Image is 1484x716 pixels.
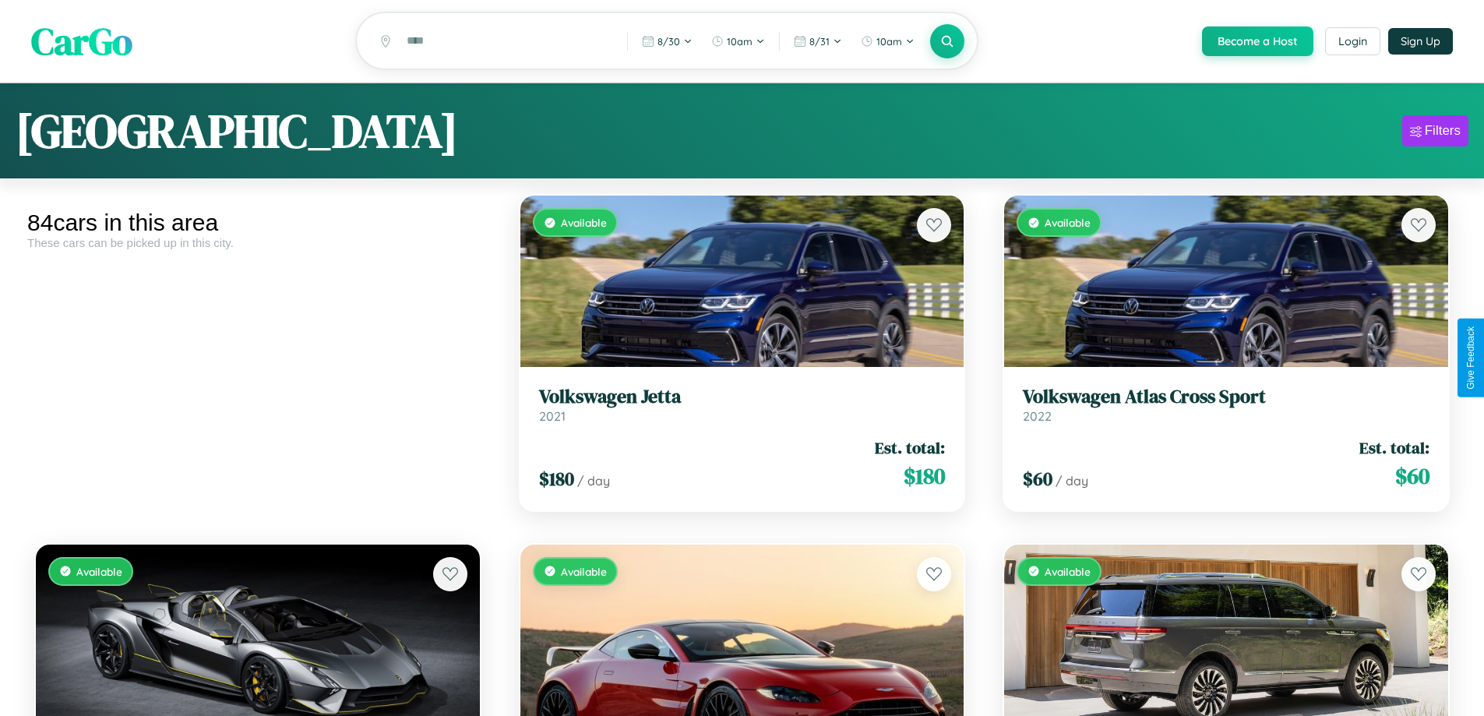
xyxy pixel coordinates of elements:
[1023,466,1052,492] span: $ 60
[27,236,488,249] div: These cars can be picked up in this city.
[1023,408,1052,424] span: 2022
[539,386,946,424] a: Volkswagen Jetta2021
[657,35,680,48] span: 8 / 30
[1202,26,1313,56] button: Become a Host
[1402,115,1468,146] button: Filters
[539,386,946,408] h3: Volkswagen Jetta
[1045,216,1091,229] span: Available
[539,466,574,492] span: $ 180
[809,35,830,48] span: 8 / 31
[876,35,902,48] span: 10am
[1045,565,1091,578] span: Available
[853,29,922,54] button: 10am
[904,460,945,492] span: $ 180
[577,473,610,489] span: / day
[875,436,945,459] span: Est. total:
[1388,28,1453,55] button: Sign Up
[31,16,132,67] span: CarGo
[1395,460,1429,492] span: $ 60
[1425,123,1461,139] div: Filters
[1056,473,1088,489] span: / day
[561,216,607,229] span: Available
[1023,386,1429,408] h3: Volkswagen Atlas Cross Sport
[76,565,122,578] span: Available
[561,565,607,578] span: Available
[703,29,773,54] button: 10am
[539,408,566,424] span: 2021
[1325,27,1380,55] button: Login
[1359,436,1429,459] span: Est. total:
[727,35,753,48] span: 10am
[16,99,458,163] h1: [GEOGRAPHIC_DATA]
[634,29,700,54] button: 8/30
[27,210,488,236] div: 84 cars in this area
[1465,326,1476,390] div: Give Feedback
[1023,386,1429,424] a: Volkswagen Atlas Cross Sport2022
[786,29,850,54] button: 8/31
